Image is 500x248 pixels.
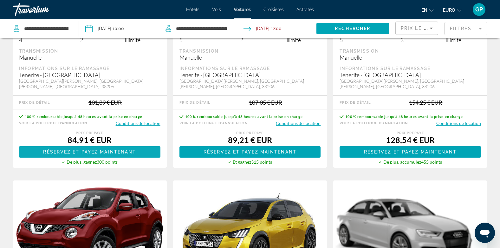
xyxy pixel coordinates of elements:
button: Voir la politique d’annulation [179,120,248,126]
span: 100 % remboursable jusqu’à 48 heures avant la prise en charge [25,114,142,119]
button: Voir la politique d’annulation [19,120,87,126]
span: Réservez et payez maintenant [43,149,136,154]
div: Transmission [179,48,321,54]
div: Prix de détail [340,101,370,105]
a: Activités [296,7,314,12]
div: Illimité [285,36,321,43]
a: Vols [212,7,221,12]
div: Tenerife - [GEOGRAPHIC_DATA] [179,71,321,78]
div: 3 [400,36,414,43]
button: Changer la langue [421,5,433,15]
span: 300 points [97,159,118,165]
span: 100 % remboursable jusqu’à 48 heures avant la prise en charge [345,114,463,119]
div: Prix de détail [19,101,50,105]
div: Informations sur le ramassage [340,66,481,71]
button: Menu utilisateur [471,3,487,16]
mat-select: Trier par [401,24,433,32]
a: Hôtels [186,7,199,12]
span: 315 points [251,159,272,165]
div: 2 [240,36,254,43]
iframe: Bouton de lancement de la fenêtre de messagerie [475,223,495,243]
div: Prix prépayé [179,131,321,135]
span: Réservez et payez maintenant [204,149,296,154]
div: Manuelle [179,54,321,61]
span: Rechercher [335,26,370,31]
span: ✓ Et gagnez [228,159,251,165]
div: Transmission [19,48,160,54]
span: 455 points [421,159,442,165]
a: Travorium [13,1,76,18]
button: Filtre [445,22,487,36]
button: Réservez et payez maintenant [19,146,160,158]
div: 101,89 € EUR [88,99,122,106]
span: 100 % remboursable jusqu’à 48 heures avant la prise en charge [185,114,303,119]
div: 84,91 € EUR [19,135,160,145]
div: Prix prépayé [19,131,160,135]
button: Date de prise en charge : 24 oct. 2025 10:00 [85,19,124,38]
div: Tenerife - [GEOGRAPHIC_DATA] [19,71,160,78]
span: ✓ De plus, gagnez [62,159,97,165]
div: Transmission [340,48,481,54]
div: 5 [179,36,209,43]
div: Informations sur le ramassage [179,66,321,71]
button: Conditions de location [116,120,160,126]
div: 5 [340,36,369,43]
div: 107,05 € EUR [249,99,282,106]
button: Conditions de location [276,120,321,126]
div: Tenerife - [GEOGRAPHIC_DATA] [340,71,481,78]
button: Voir la politique d’annulation [340,120,408,126]
div: Prix prépayé [340,131,481,135]
div: Prix de détail [179,101,210,105]
span: EURO [443,8,455,13]
a: Voitures [234,7,251,12]
button: Rechercher [316,23,389,34]
div: [GEOGRAPHIC_DATA][PERSON_NAME], [GEOGRAPHIC_DATA][PERSON_NAME], [GEOGRAPHIC_DATA], 38206 [179,78,321,89]
button: Conditions de location [436,120,481,126]
div: Informations sur le ramassage [19,66,160,71]
div: 128,54 € EUR [340,135,481,145]
span: Prix le plus bas [401,26,451,31]
div: 89,21 € EUR [179,135,321,145]
button: Réservez et payez maintenant [340,146,481,158]
div: Illimité [445,36,481,43]
div: 4 [19,36,49,43]
button: Date de restitution : 30 oct. 2025 12:00 [244,19,282,38]
div: 2 [80,36,94,43]
div: [GEOGRAPHIC_DATA][PERSON_NAME], [GEOGRAPHIC_DATA][PERSON_NAME], [GEOGRAPHIC_DATA], 38206 [340,78,481,89]
div: Manuelle [19,54,160,61]
div: [GEOGRAPHIC_DATA][PERSON_NAME], [GEOGRAPHIC_DATA][PERSON_NAME], [GEOGRAPHIC_DATA], 38206 [19,78,160,89]
span: ✓ De plus, accumulez [379,159,421,165]
button: Changer de devise [443,5,461,15]
span: GP [475,6,483,13]
span: Réservez et payez maintenant [364,149,457,154]
div: Manuelle [340,54,481,61]
a: Croisières [263,7,284,12]
span: en [421,8,427,13]
div: Illimité [125,36,160,43]
button: Réservez et payez maintenant [179,146,321,158]
div: 154,25 € EUR [409,99,442,106]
